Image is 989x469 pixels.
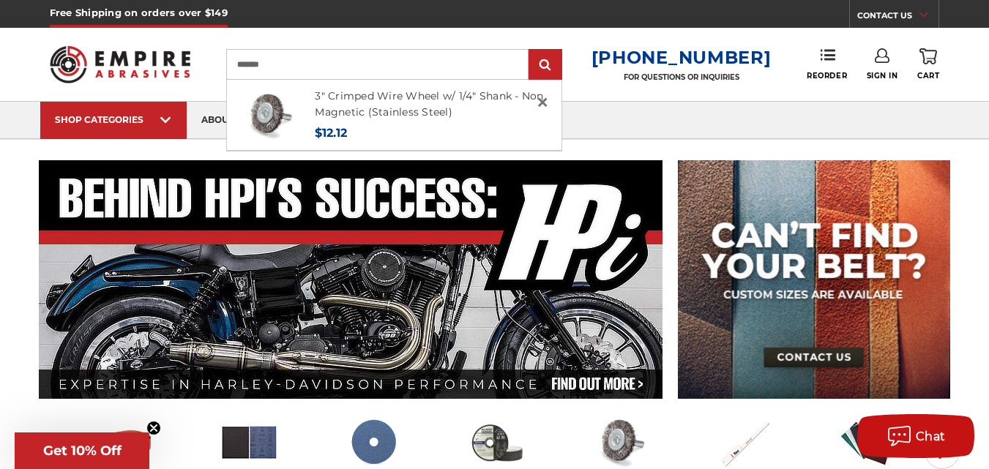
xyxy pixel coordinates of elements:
[39,160,663,399] img: Banner for an interview featuring Horsepower Inc who makes Harley performance upgrades featured o...
[917,48,939,80] a: Cart
[678,160,950,399] img: promo banner for custom belts.
[531,91,554,114] a: Close
[43,443,122,459] span: Get 10% Off
[536,88,549,116] span: ×
[244,90,294,140] img: Crimped Wire Wheel with Shank Non Magnetic
[315,126,347,140] span: $12.12
[867,71,898,80] span: Sign In
[591,72,772,82] p: FOR QUESTIONS OR INQUIRIES
[531,50,560,80] input: Submit
[187,102,263,139] a: about us
[50,37,190,91] img: Empire Abrasives
[315,89,543,119] a: 3" Crimped Wire Wheel w/ 1/4" Shank - Non Magnetic (Stainless Steel)
[857,414,974,458] button: Chat
[146,421,161,435] button: Close teaser
[807,48,847,80] a: Reorder
[917,71,939,80] span: Cart
[857,7,938,28] a: CONTACT US
[591,47,772,68] a: [PHONE_NUMBER]
[15,432,149,469] div: Get 10% OffClose teaser
[916,429,946,443] span: Chat
[807,71,847,80] span: Reorder
[55,114,172,125] div: SHOP CATEGORIES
